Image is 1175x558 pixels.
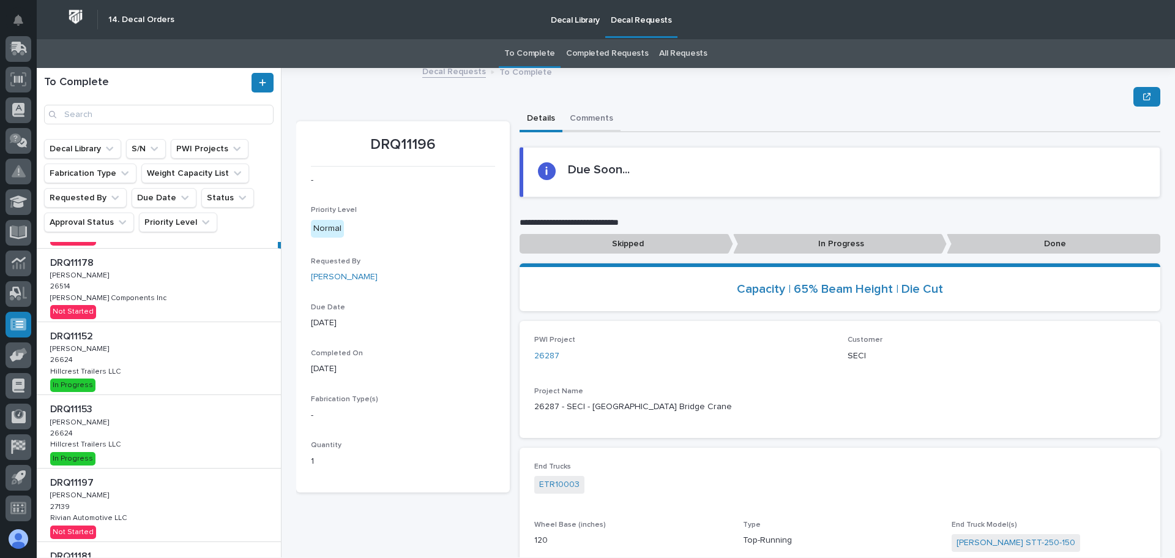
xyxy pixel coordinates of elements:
[50,342,111,353] p: [PERSON_NAME]
[44,139,121,159] button: Decal Library
[171,139,248,159] button: PWI Projects
[568,162,630,177] h2: Due Soon...
[126,139,166,159] button: S/N
[311,363,495,375] p: [DATE]
[562,107,621,132] button: Comments
[311,455,495,468] p: 1
[848,336,882,344] span: Customer
[6,526,31,552] button: users-avatar
[947,234,1160,254] p: Done
[108,15,174,25] h2: 14. Decal Orders
[311,206,357,214] span: Priority Level
[201,188,254,208] button: Status
[50,475,96,489] p: DRQ11197
[139,213,217,232] button: Priority Level
[64,6,87,28] img: Workspace Logo
[520,107,562,132] button: Details
[44,76,249,89] h1: To Complete
[534,534,728,547] p: 120
[733,234,947,254] p: In Progress
[50,353,75,364] p: 26624
[311,350,363,357] span: Completed On
[50,489,111,500] p: [PERSON_NAME]
[311,409,495,422] p: -
[132,188,196,208] button: Due Date
[141,164,249,183] button: Weight Capacity List
[50,526,96,539] div: Not Started
[534,388,583,395] span: Project Name
[44,188,127,208] button: Requested By
[50,427,75,438] p: 26624
[848,350,1146,363] p: SECI
[37,249,281,322] a: DRQ11178DRQ11178 [PERSON_NAME][PERSON_NAME] 2651426514 [PERSON_NAME] Components Inc[PERSON_NAME] ...
[534,401,1146,413] p: 26287 - SECI - [GEOGRAPHIC_DATA] Bridge Crane
[499,64,552,78] p: To Complete
[50,511,129,522] p: Rivian Automotive LLC
[50,280,73,291] p: 26514
[50,500,72,511] p: 27139
[44,164,136,183] button: Fabrication Type
[539,478,580,491] a: ETR10003
[311,136,495,154] p: DRQ11196
[311,174,495,187] p: -
[50,379,95,392] div: In Progress
[534,521,606,529] span: Wheel Base (inches)
[37,322,281,396] a: DRQ11152DRQ11152 [PERSON_NAME][PERSON_NAME] 2662426624 Hillcrest Trailers LLCHillcrest Trailers L...
[534,463,571,470] span: End Trucks
[311,442,341,449] span: Quantity
[50,255,96,269] p: DRQ11178
[504,39,555,68] a: To Complete
[743,521,761,529] span: Type
[15,15,31,34] div: Notifications
[311,317,495,330] p: [DATE]
[50,305,96,319] div: Not Started
[6,7,31,33] button: Notifications
[311,258,360,265] span: Requested By
[50,401,95,415] p: DRQ11153
[957,537,1075,549] a: [PERSON_NAME] STT-250-150
[50,416,111,427] p: [PERSON_NAME]
[50,269,111,280] p: [PERSON_NAME]
[534,350,559,363] a: 26287
[737,282,943,296] a: Capacity | 65% Beam Height | Die Cut
[952,521,1017,529] span: End Truck Model(s)
[311,271,378,284] a: [PERSON_NAME]
[37,469,281,542] a: DRQ11197DRQ11197 [PERSON_NAME][PERSON_NAME] 2713927139 Rivian Automotive LLCRivian Automotive LLC...
[659,39,707,68] a: All Requests
[50,328,95,342] p: DRQ11152
[50,292,169,303] p: [PERSON_NAME] Components Inc
[37,395,281,469] a: DRQ11153DRQ11153 [PERSON_NAME][PERSON_NAME] 2662426624 Hillcrest Trailers LLCHillcrest Trailers L...
[422,64,486,78] a: Decal Requests
[50,365,123,376] p: Hillcrest Trailers LLC
[44,213,134,232] button: Approval Status
[50,438,123,449] p: Hillcrest Trailers LLC
[44,105,274,124] input: Search
[50,452,95,466] div: In Progress
[534,336,575,344] span: PWI Project
[311,304,345,311] span: Due Date
[520,234,733,254] p: Skipped
[311,220,344,238] div: Normal
[743,534,792,547] span: Top-Running
[311,396,378,403] span: Fabrication Type(s)
[566,39,648,68] a: Completed Requests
